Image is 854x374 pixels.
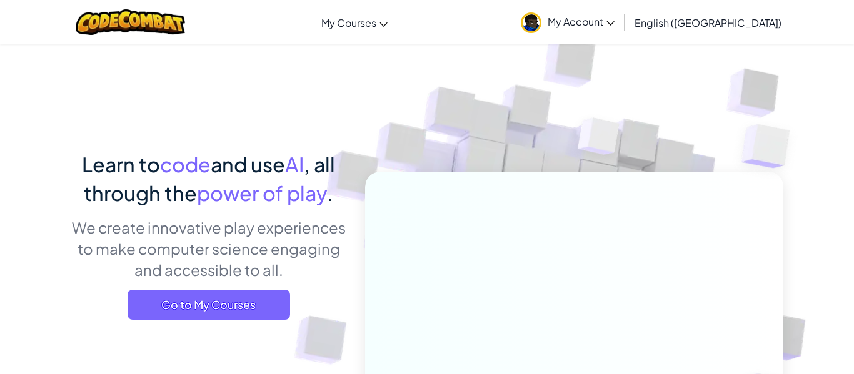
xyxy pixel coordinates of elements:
a: Go to My Courses [128,290,290,320]
img: avatar [521,12,541,33]
span: Learn to [82,152,160,177]
span: and use [211,152,285,177]
span: English ([GEOGRAPHIC_DATA]) [635,16,781,29]
span: power of play [197,180,327,205]
span: AI [285,152,304,177]
img: Overlap cubes [555,93,645,186]
span: My Account [548,15,615,28]
span: My Courses [321,16,376,29]
a: My Account [515,2,621,42]
img: CodeCombat logo [76,9,185,35]
span: code [160,152,211,177]
span: . [327,180,333,205]
img: Overlap cubes [716,94,825,199]
a: My Courses [315,6,394,39]
a: English ([GEOGRAPHIC_DATA]) [628,6,788,39]
p: We create innovative play experiences to make computer science engaging and accessible to all. [71,217,346,280]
